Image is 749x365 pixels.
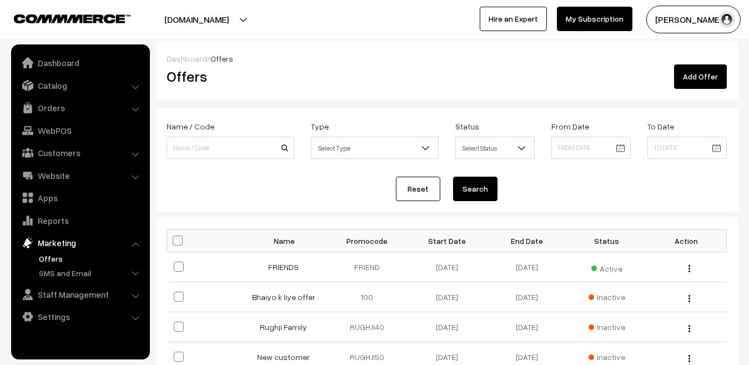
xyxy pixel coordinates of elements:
img: Menu [688,355,690,362]
button: [DOMAIN_NAME] [125,6,268,33]
a: Staff Management [14,284,146,304]
label: From Date [551,121,589,132]
input: Name / Code [167,137,294,159]
label: Type [311,121,329,132]
a: Website [14,166,146,186]
input: To Date [647,137,727,159]
span: [DATE] [516,292,538,302]
a: Settings [14,307,146,327]
a: Reset [396,177,440,201]
a: Bhaiyo k liye offer [252,292,315,302]
a: Hire an Expert [480,7,547,31]
th: Status [567,229,647,252]
img: COMMMERCE [14,14,130,23]
span: Select Status [455,137,535,159]
span: [DATE] [516,352,538,362]
span: Select Type [311,137,439,159]
a: Reports [14,211,146,231]
a: Dashboard [14,53,146,73]
a: SMS and Email [36,267,146,279]
span: Select Type [311,138,438,158]
img: user [718,11,735,28]
td: 100 [327,282,407,312]
td: FRIEND [327,252,407,282]
th: End Date [487,229,567,252]
a: Apps [14,188,146,208]
a: New customer [257,352,310,362]
img: Menu [688,295,690,302]
a: Dashboard [167,54,207,63]
span: [DATE] [516,322,538,332]
a: WebPOS [14,121,146,141]
span: Offers [210,54,233,63]
th: Name [247,229,327,252]
span: Active [591,260,622,274]
a: Marketing [14,233,146,253]
th: Start Date [407,229,487,252]
span: Select Status [456,138,534,158]
img: Menu [688,325,690,332]
a: Customers [14,143,146,163]
img: Menu [688,265,690,272]
label: Status [455,121,479,132]
h2: Offers [167,68,342,85]
th: Action [647,229,727,252]
a: Add Offer [674,64,727,89]
span: Inactive [589,321,625,333]
span: Inactive [589,291,625,303]
span: Inactive [589,351,625,363]
a: FRIENDS [268,262,299,272]
a: Orders [14,98,146,118]
td: [DATE] [407,252,487,282]
input: From Date [551,137,631,159]
a: My Subscription [557,7,632,31]
div: / [167,53,727,64]
button: Search [453,177,497,201]
th: Promocode [327,229,407,252]
span: [DATE] [516,262,538,272]
a: Rughji Family [260,322,307,332]
a: COMMMERCE [14,11,111,24]
button: [PERSON_NAME] [646,6,741,33]
a: Catalog [14,76,146,96]
label: Name / Code [167,121,214,132]
td: [DATE] [407,312,487,342]
label: To Date [647,121,674,132]
td: RUGHJI40 [327,312,407,342]
a: Offers [36,253,146,264]
td: [DATE] [407,282,487,312]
